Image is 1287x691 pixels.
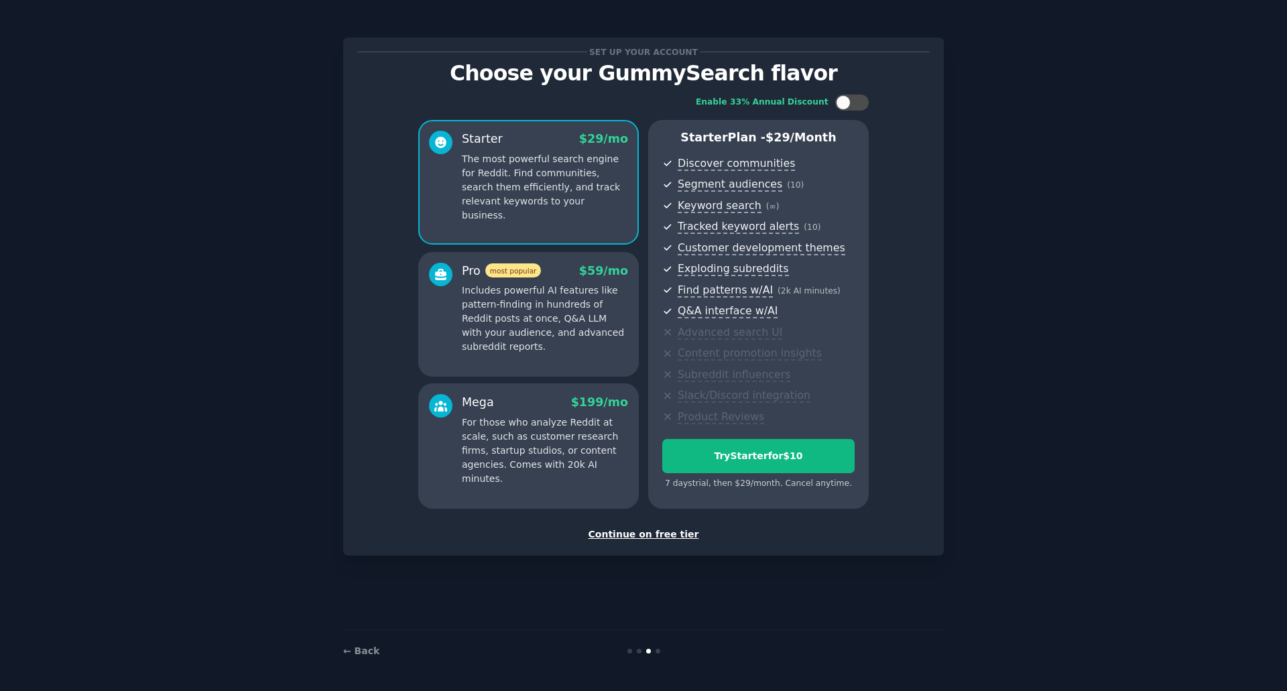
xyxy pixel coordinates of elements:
span: Discover communities [678,157,795,171]
span: $ 199 /mo [571,395,628,409]
p: The most powerful search engine for Reddit. Find communities, search them efficiently, and track ... [462,152,628,223]
span: $ 29 /mo [579,132,628,145]
span: $ 29 /month [765,131,837,144]
span: ( 2k AI minutes ) [778,286,841,296]
div: Try Starter for $10 [663,449,854,463]
span: Q&A interface w/AI [678,304,778,318]
span: Keyword search [678,199,761,213]
span: Product Reviews [678,410,764,424]
div: Starter [462,131,503,147]
span: Subreddit influencers [678,368,790,382]
span: Content promotion insights [678,347,822,361]
a: ← Back [343,645,379,656]
span: Slack/Discord integration [678,389,810,403]
span: Exploding subreddits [678,262,788,276]
div: Pro [462,263,541,279]
p: Choose your GummySearch flavor [357,62,930,85]
span: $ 59 /mo [579,264,628,277]
span: Set up your account [587,45,700,59]
p: For those who analyze Reddit at scale, such as customer research firms, startup studios, or conte... [462,416,628,486]
div: Enable 33% Annual Discount [696,97,829,109]
span: ( ∞ ) [766,202,780,211]
span: Find patterns w/AI [678,284,773,298]
span: Advanced search UI [678,326,782,340]
span: Customer development themes [678,241,845,255]
button: TryStarterfor$10 [662,439,855,473]
div: 7 days trial, then $ 29 /month . Cancel anytime. [662,478,855,490]
span: ( 10 ) [804,223,820,232]
div: Mega [462,394,494,411]
span: Tracked keyword alerts [678,220,799,234]
div: Continue on free tier [357,527,930,542]
span: most popular [485,263,542,277]
p: Includes powerful AI features like pattern-finding in hundreds of Reddit posts at once, Q&A LLM w... [462,284,628,354]
span: ( 10 ) [787,180,804,190]
p: Starter Plan - [662,129,855,146]
span: Segment audiences [678,178,782,192]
